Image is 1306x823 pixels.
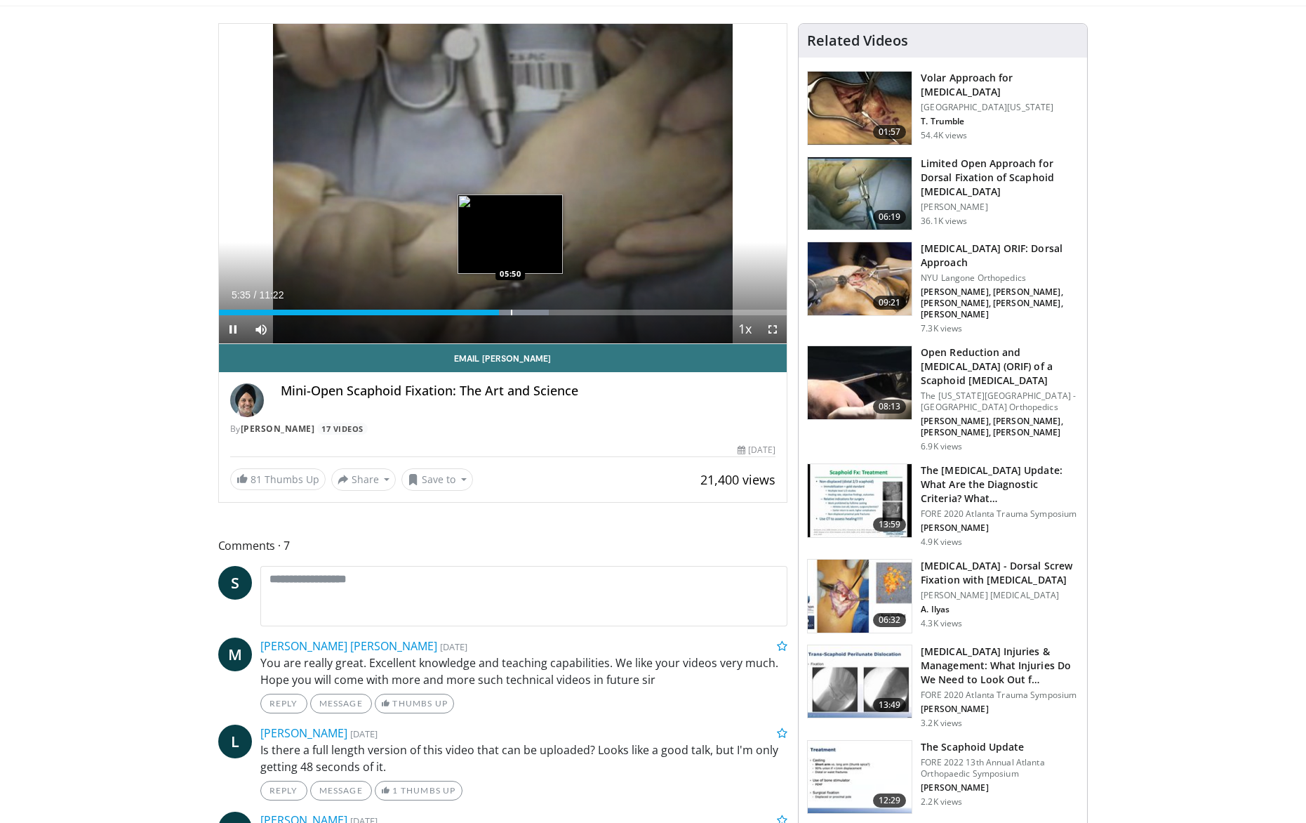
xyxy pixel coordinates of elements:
[921,690,1079,701] p: FORE 2020 Atlanta Trauma Symposium
[759,315,787,343] button: Fullscreen
[808,346,912,419] img: 9e8d4ce5-5cf9-4f64-b223-8a8a66678819.150x105_q85_crop-smart_upscale.jpg
[921,718,962,729] p: 3.2K views
[458,195,563,274] img: image.jpeg
[331,468,397,491] button: Share
[921,272,1079,284] p: NYU Langone Orthopedics
[873,210,907,224] span: 06:19
[260,694,307,713] a: Reply
[921,782,1079,794] p: [PERSON_NAME]
[921,157,1079,199] h3: Limited Open Approach for Dorsal Fixation of Scaphoid [MEDICAL_DATA]
[731,315,759,343] button: Playback Rate
[808,645,912,718] img: 0a894fbd-a7cb-40d3-bfab-3b5d671758fa.150x105_q85_crop-smart_upscale.jpg
[375,781,462,801] a: 1 Thumbs Up
[230,423,776,435] div: By
[219,315,247,343] button: Pause
[219,24,787,344] video-js: Video Player
[921,390,1079,413] p: The [US_STATE][GEOGRAPHIC_DATA] - [GEOGRAPHIC_DATA] Orthopedics
[254,289,257,301] span: /
[807,157,1079,231] a: 06:19 Limited Open Approach for Dorsal Fixation of Scaphoid [MEDICAL_DATA] [PERSON_NAME] 36.1K views
[218,536,788,555] span: Comments 7
[230,468,326,490] a: 81 Thumbs Up
[808,242,912,315] img: 77ce367d-3479-4283-9ae2-dfa1edb86cf6.jpg.150x105_q85_crop-smart_upscale.jpg
[807,71,1079,145] a: 01:57 Volar Approach for [MEDICAL_DATA] [GEOGRAPHIC_DATA][US_STATE] T. Trumble 54.4K views
[921,604,1079,615] p: A. Ilyas
[807,242,1079,334] a: 09:21 [MEDICAL_DATA] ORIF: Dorsal Approach NYU Langone Orthopedics [PERSON_NAME], [PERSON_NAME], ...
[921,216,967,227] p: 36.1K views
[281,383,776,399] h4: Mini-Open Scaphoid Fixation: The Art and Science
[807,740,1079,815] a: 12:29 The Scaphoid Update FORE 2022 13th Annual Atlanta Orthopaedic Symposium [PERSON_NAME] 2.2K ...
[392,785,398,796] span: 1
[219,344,787,372] a: Email [PERSON_NAME]
[873,794,907,808] span: 12:29
[808,464,912,537] img: b4efe44a-bb59-48fa-8a22-7b8bd8e59419.150x105_q85_crop-smart_upscale.jpg
[921,536,962,548] p: 4.9K views
[251,473,262,486] span: 81
[807,463,1079,548] a: 13:59 The [MEDICAL_DATA] Update: What Are the Diagnostic Criteria? What… FORE 2020 Atlanta Trauma...
[921,345,1079,388] h3: Open Reduction and [MEDICAL_DATA] (ORIF) of a Scaphoid [MEDICAL_DATA]
[921,130,967,141] p: 54.4K views
[807,559,1079,633] a: 06:32 [MEDICAL_DATA] - Dorsal Screw Fixation with [MEDICAL_DATA] [PERSON_NAME] [MEDICAL_DATA] A. ...
[700,471,775,488] span: 21,400 views
[260,654,788,688] p: You are really great. Excellent knowledge and teaching capabilities. We like your videos very muc...
[218,566,252,600] a: S
[873,296,907,310] span: 09:21
[873,125,907,139] span: 01:57
[808,741,912,814] img: cb738765-3e23-4720-ae9d-3bca29024d45.150x105_q85_crop-smart_upscale.jpg
[260,725,347,741] a: [PERSON_NAME]
[808,560,912,633] img: c6c5657c-f079-46f4-a90f-732ff1790dd6.150x105_q85_crop-smart_upscale.jpg
[921,508,1079,520] p: FORE 2020 Atlanta Trauma Symposium
[219,310,787,315] div: Progress Bar
[401,468,473,491] button: Save to
[921,618,962,629] p: 4.3K views
[218,638,252,671] a: M
[260,638,437,654] a: [PERSON_NAME] [PERSON_NAME]
[807,345,1079,452] a: 08:13 Open Reduction and [MEDICAL_DATA] (ORIF) of a Scaphoid [MEDICAL_DATA] The [US_STATE][GEOGRA...
[260,742,788,775] p: Is there a full length version of this video that can be uploaded? Looks like a good talk, but I'...
[921,116,1079,127] p: T. Trumble
[808,157,912,230] img: bindra_-_mini_open_scaphoid_2.png.150x105_q85_crop-smart_upscale.jpg
[921,559,1079,587] h3: [MEDICAL_DATA] - Dorsal Screw Fixation with [MEDICAL_DATA]
[230,383,264,417] img: Avatar
[921,796,962,808] p: 2.2K views
[232,289,251,301] span: 5:35
[921,590,1079,601] p: [PERSON_NAME] [MEDICAL_DATA]
[317,423,368,435] a: 17 Videos
[873,400,907,414] span: 08:13
[873,698,907,712] span: 13:49
[921,102,1079,113] p: [GEOGRAPHIC_DATA][US_STATE]
[310,781,372,801] a: Message
[218,725,252,758] a: L
[807,645,1079,729] a: 13:49 [MEDICAL_DATA] Injuries & Management: What Injuries Do We Need to Look Out f… FORE 2020 Atl...
[873,518,907,532] span: 13:59
[350,727,378,740] small: [DATE]
[310,694,372,713] a: Message
[921,323,962,334] p: 7.3K views
[921,704,1079,715] p: [PERSON_NAME]
[873,613,907,627] span: 06:32
[921,71,1079,99] h3: Volar Approach for [MEDICAL_DATA]
[921,522,1079,534] p: [PERSON_NAME]
[921,463,1079,506] h3: The [MEDICAL_DATA] Update: What Are the Diagnostic Criteria? What…
[375,694,454,713] a: Thumbs Up
[260,781,307,801] a: Reply
[921,645,1079,687] h3: [MEDICAL_DATA] Injuries & Management: What Injuries Do We Need to Look Out f…
[921,416,1079,438] p: [PERSON_NAME], [PERSON_NAME], [PERSON_NAME], [PERSON_NAME]
[247,315,275,343] button: Mute
[440,640,467,653] small: [DATE]
[921,757,1079,779] p: FORE 2022 13th Annual Atlanta Orthopaedic Symposium
[921,740,1079,754] h3: The Scaphoid Update
[808,72,912,145] img: Picture_4_4_3.png.150x105_q85_crop-smart_upscale.jpg
[921,242,1079,270] h3: [MEDICAL_DATA] ORIF: Dorsal Approach
[241,423,315,435] a: [PERSON_NAME]
[738,444,775,456] div: [DATE]
[921,441,962,452] p: 6.9K views
[921,202,1079,213] p: [PERSON_NAME]
[259,289,284,301] span: 11:22
[807,32,908,49] h4: Related Videos
[921,287,1079,320] p: [PERSON_NAME], [PERSON_NAME], [PERSON_NAME], [PERSON_NAME], [PERSON_NAME]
